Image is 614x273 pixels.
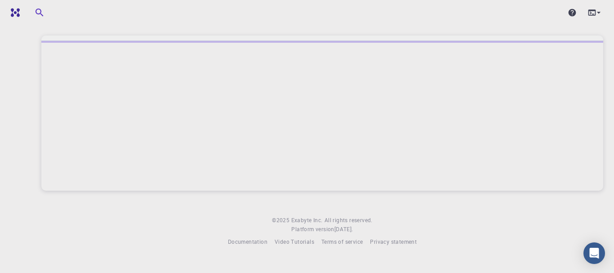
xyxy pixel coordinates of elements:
div: Open Intercom Messenger [583,242,605,264]
a: Video Tutorials [275,237,314,246]
a: [DATE]. [334,225,353,234]
a: Terms of service [321,237,363,246]
span: Documentation [228,238,267,245]
a: Privacy statement [370,237,417,246]
span: Exabyte Inc. [291,216,323,224]
span: Platform version [291,225,334,234]
span: Privacy statement [370,238,417,245]
span: All rights reserved. [325,216,373,225]
span: Terms of service [321,238,363,245]
span: © 2025 [272,216,291,225]
span: Video Tutorials [275,238,314,245]
img: logo [7,8,20,17]
a: Exabyte Inc. [291,216,323,225]
span: [DATE] . [334,225,353,233]
a: Documentation [228,237,267,246]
